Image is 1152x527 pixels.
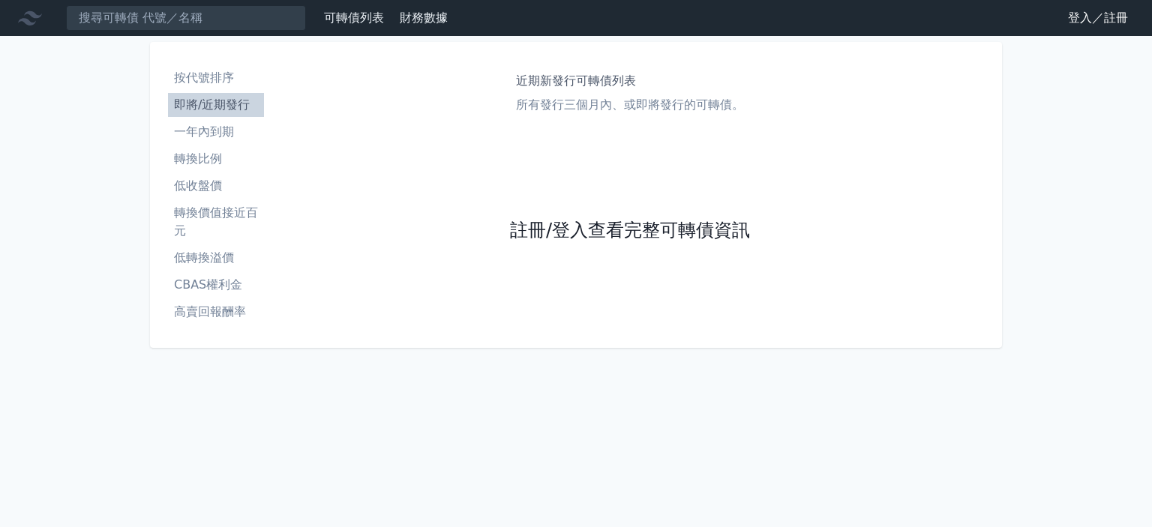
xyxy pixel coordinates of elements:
p: 所有發行三個月內、或即將發行的可轉債。 [516,96,744,114]
li: 即將/近期發行 [168,96,264,114]
li: 轉換價值接近百元 [168,204,264,240]
li: 低轉換溢價 [168,249,264,267]
li: 按代號排序 [168,69,264,87]
a: 轉換價值接近百元 [168,201,264,243]
a: 即將/近期發行 [168,93,264,117]
a: 低收盤價 [168,174,264,198]
h1: 近期新發行可轉債列表 [516,72,744,90]
a: 財務數據 [400,10,448,25]
a: 高賣回報酬率 [168,300,264,324]
input: 搜尋可轉債 代號／名稱 [66,5,306,31]
li: CBAS權利金 [168,276,264,294]
a: 登入／註冊 [1056,6,1140,30]
a: CBAS權利金 [168,273,264,297]
li: 低收盤價 [168,177,264,195]
a: 低轉換溢價 [168,246,264,270]
a: 可轉債列表 [324,10,384,25]
li: 一年內到期 [168,123,264,141]
a: 轉換比例 [168,147,264,171]
a: 按代號排序 [168,66,264,90]
li: 轉換比例 [168,150,264,168]
a: 註冊/登入查看完整可轉債資訊 [510,219,750,243]
a: 一年內到期 [168,120,264,144]
li: 高賣回報酬率 [168,303,264,321]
